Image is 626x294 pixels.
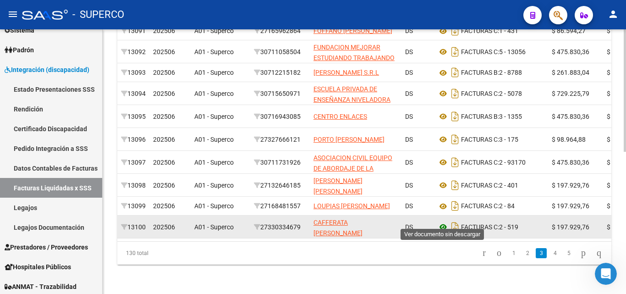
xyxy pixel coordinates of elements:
span: FACTURAS C: [461,159,499,166]
div: Edith dice… [7,75,176,96]
i: Descargar documento [449,23,461,38]
div: 27165962864 [254,26,306,36]
i: Descargar documento [449,220,461,234]
div: De nada, ¡Que tenga un lindo dia! [15,150,124,159]
span: FACTURAS C: [461,48,499,55]
div: Soporte • Hace 2h [15,196,66,201]
div: 13091 [121,26,146,36]
span: 202506 [153,113,175,120]
i: Descargar documento [449,155,461,170]
mat-icon: person [608,9,619,20]
span: A01 - Superco [194,202,234,210]
div: 2 - 84 [437,199,544,213]
a: 4 [549,248,560,258]
div: 13096 [121,134,146,145]
span: DS [405,90,413,97]
span: ESCUELA PRIVADA DE ENSEÑANZA NIVELADORA S.A. [313,85,390,114]
span: $ 475.830,36 [552,159,589,166]
button: Inicio [160,4,177,21]
span: 202506 [153,159,175,166]
div: 13100 [121,222,146,233]
i: Descargar documento [449,65,461,80]
div: Soporte dice… [7,11,176,75]
span: DS [405,223,413,231]
span: 202506 [153,223,175,231]
i: Descargar documento [449,178,461,193]
span: A01 - Superco [194,27,234,34]
span: Sistema [5,25,34,35]
a: go to first page [478,248,490,258]
span: 202506 [153,27,175,34]
span: [PERSON_NAME] [PERSON_NAME] [313,177,362,195]
a: 5 [563,248,574,258]
span: DS [405,69,413,76]
span: CENTRO ENLACES [313,113,367,120]
div: 13093 [121,67,146,78]
div: Ampliar ventana [103,31,180,40]
div: 30711731926 [254,157,306,168]
span: - SUPERCO [72,5,124,25]
textarea: Escribe un mensaje... [8,205,176,220]
span: FACTURAS C: [461,203,499,210]
div: 30715650971 [254,89,306,99]
div: 27132646185 [254,180,306,191]
a: 3 [536,248,547,258]
span: $ 197.929,76 [552,182,589,189]
span: PORTO [PERSON_NAME] [313,136,384,143]
button: Adjuntar un archivo [44,224,51,231]
span: A01 - Superco [194,113,234,120]
span: DS [405,159,413,166]
span: Integración (discapacidad) [5,65,89,75]
div: 2 - 401 [437,178,544,193]
div: El área de sistemas está verificando porque el import no admite 0 a la izquierda en una columna p... [15,17,143,62]
span: $ 197.929,76 [552,223,589,231]
div: 5 - 13056 [437,44,544,59]
iframe: Intercom live chat [595,263,617,285]
span: DS [405,27,413,34]
i: Descargar documento [449,109,461,124]
div: gracias [145,122,169,131]
div: 13095 [121,111,146,122]
a: go to next page [577,248,590,258]
span: FACTURAS C: [461,90,499,97]
div: ok [161,80,169,89]
span: FACTURAS B: [461,69,499,77]
span: DS [405,136,413,143]
a: go to previous page [493,248,505,258]
span: 202506 [153,69,175,76]
span: $ 475.830,36 [552,48,589,55]
mat-icon: menu [7,9,18,20]
div: 30711058504 [254,47,306,57]
div: 13097 [121,157,146,168]
div: Edith dice… [7,116,176,144]
li: page 4 [548,245,562,261]
li: page 3 [534,245,548,261]
div: 2 - 8788 [437,65,544,80]
h1: Fin [44,9,55,16]
div: 27168481557 [254,201,306,211]
span: ANMAT - Trazabilidad [5,282,77,292]
div: Edith dice… [7,96,176,117]
a: 1 [508,248,519,258]
div: 27330334679 [254,222,306,233]
span: [PERSON_NAME] S.R.L [313,69,379,76]
div: 2 - 93170 [437,155,544,170]
li: page 1 [507,245,521,261]
div: 13092 [121,47,146,57]
span: ASOCIACION CIVIL EQUIPO DE ABORDAJE DE LA DISCAPACIDAD E INTEGRACION PSICOSOCIAL (EQUIPO ADIP) [313,154,397,203]
div: 130 total [117,242,214,265]
span: A01 - Superco [194,159,234,166]
div: El área de sistemas está verificando porque el import no admite 0 a la izquierda en una columna p... [7,11,150,67]
li: page 5 [562,245,576,261]
span: FUNDACION MEJORAR ESTUDIANDO TRABAJANDO PARA ASCENDER SOCIALMENTE ( M.E.T.A.S.) [313,44,395,82]
div: 30712215182 [254,67,306,78]
span: A01 - Superco [194,136,234,143]
div: Descargar transcripción [103,50,180,59]
div: 13099 [121,201,146,211]
span: $ 261.883,04 [552,69,589,76]
span: DS [405,48,413,55]
div: 13098 [121,180,146,191]
div: Soporte dice… [7,165,176,210]
div: 3 - 175 [437,132,544,147]
button: Selector de emoji [14,224,22,231]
